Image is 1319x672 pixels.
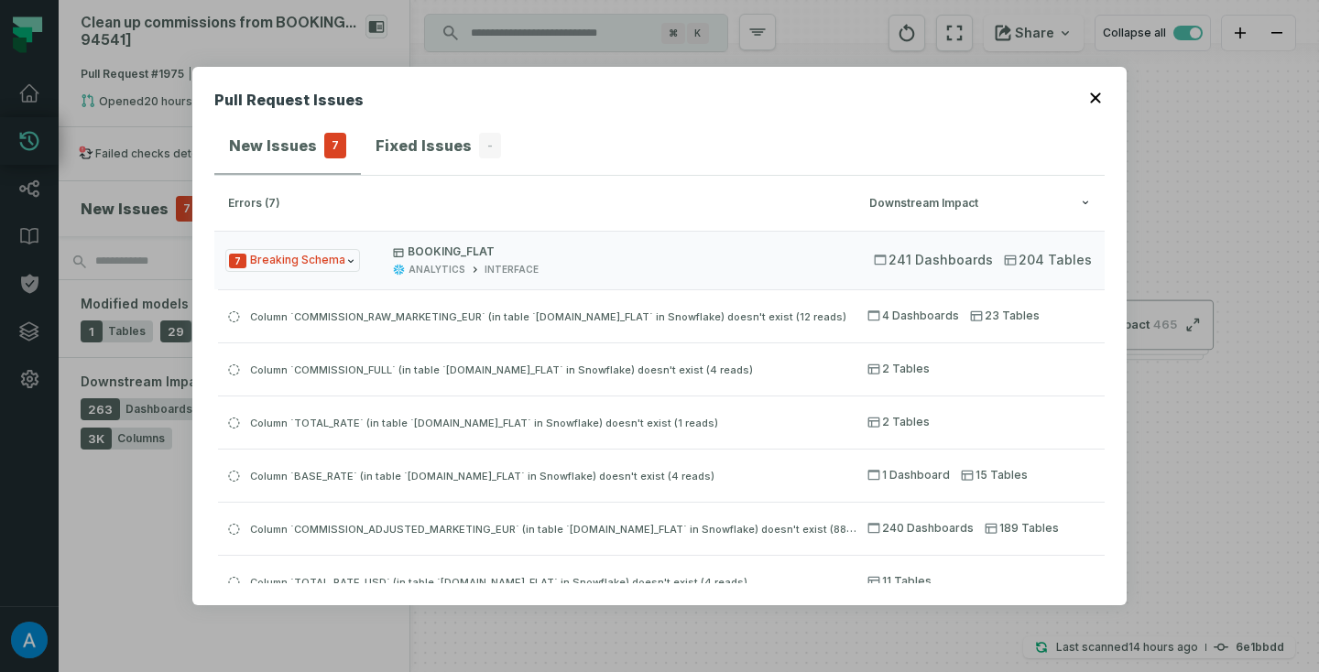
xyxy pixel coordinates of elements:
[250,470,714,482] span: Column `BASE_RATE` (in table `[DOMAIN_NAME]_FLAT` in Snowflake) doesn't exist (4 reads)
[985,521,1059,536] span: 189 Tables
[324,133,346,158] span: 7
[214,289,1105,625] div: Issue TypeBOOKING_FLATANALYTICSINTERFACE241 Dashboards204 Tables
[225,249,360,272] span: Issue Type
[250,363,753,376] span: Column `COMMISSION_FULL` (in table `[DOMAIN_NAME]_FLAT` in Snowflake) doesn't exist (4 reads)
[874,251,993,269] span: 241 Dashboards
[250,576,747,589] span: Column `TOTAL_RATE_USD` (in table `[DOMAIN_NAME]_FLAT` in Snowflake) doesn't exist (4 reads)
[218,396,1105,448] button: Column `TOTAL_RATE` (in table `[DOMAIN_NAME]_FLAT` in Snowflake) doesn't exist (1 reads)2 Tables
[229,135,317,157] h4: New Issues
[961,468,1028,482] span: 15 Tables
[229,254,246,268] span: Severity
[867,468,950,482] span: 1 Dashboard
[376,135,472,157] h4: Fixed Issues
[218,449,1105,501] button: Column `BASE_RATE` (in table `[DOMAIN_NAME]_FLAT` in Snowflake) doesn't exist (4 reads)1 Dashboar...
[218,342,1105,395] button: Column `COMMISSION_FULL` (in table `[DOMAIN_NAME]_FLAT` in Snowflake) doesn't exist (4 reads)2 Ta...
[1004,251,1092,269] span: 204 Tables
[970,309,1040,323] span: 23 Tables
[214,89,364,118] h2: Pull Request Issues
[867,309,959,323] span: 4 Dashboards
[479,133,501,158] span: -
[228,197,1091,211] button: errors (7)Downstream Impact
[214,231,1105,289] button: Issue TypeBOOKING_FLATANALYTICSINTERFACE241 Dashboards204 Tables
[867,415,930,429] span: 2 Tables
[250,310,846,323] span: Column `COMMISSION_RAW_MARKETING_EUR` (in table `[DOMAIN_NAME]_FLAT` in Snowflake) doesn't exist ...
[867,521,974,536] span: 240 Dashboards
[250,521,882,536] span: Column `COMMISSION_ADJUSTED_MARKETING_EUR` (in table `[DOMAIN_NAME]_FLAT` in Snowflake) doesn't e...
[228,197,858,211] div: errors (7)
[869,197,1091,211] div: Downstream Impact
[218,289,1105,341] button: Column `COMMISSION_RAW_MARKETING_EUR` (in table `[DOMAIN_NAME]_FLAT` in Snowflake) doesn't exist ...
[214,231,1105,636] div: errors (7)Downstream Impact
[867,362,930,376] span: 2 Tables
[485,263,539,276] div: INTERFACE
[393,244,841,259] p: BOOKING_FLAT
[867,574,932,589] span: 11 Tables
[250,417,718,429] span: Column `TOTAL_RATE` (in table `[DOMAIN_NAME]_FLAT` in Snowflake) doesn't exist (1 reads)
[218,502,1105,554] button: Column `COMMISSION_ADJUSTED_MARKETING_EUR` (in table `[DOMAIN_NAME]_FLAT` in Snowflake) doesn't e...
[409,263,465,276] div: ANALYTICS
[218,555,1105,607] button: Column `TOTAL_RATE_USD` (in table `[DOMAIN_NAME]_FLAT` in Snowflake) doesn't exist (4 reads)11 Ta...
